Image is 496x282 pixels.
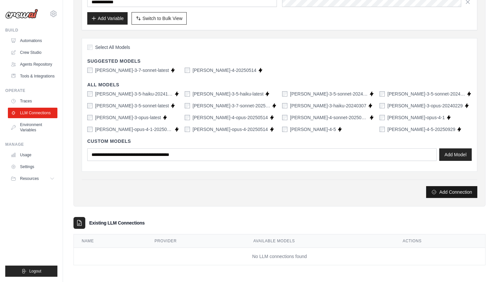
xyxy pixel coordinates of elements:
input: claude-4-opus-20250514 [185,115,190,120]
input: claude-opus-4-20250514 [185,127,190,132]
input: claude-sonnet-4-20250514 [185,68,190,73]
label: claude-sonnet-4-5 [290,126,336,133]
span: Select All Models [95,44,130,51]
span: Resources [20,176,39,181]
input: claude-sonnet-4-5 [282,127,287,132]
label: claude-4-opus-20250514 [193,114,268,121]
input: claude-3-7-sonnet-20250219 [185,103,190,108]
input: claude-3-7-sonnet-latest [87,68,93,73]
button: Add Variable [87,12,128,25]
label: claude-opus-4-20250514 [193,126,268,133]
h4: All Models [87,81,472,88]
button: Add Connection [426,186,477,198]
a: Traces [8,96,57,106]
span: Switch to Bulk View [142,15,182,22]
a: Tools & Integrations [8,71,57,81]
label: claude-3-7-sonnet-latest [95,67,169,74]
img: Logo [5,9,38,19]
input: claude-sonnet-4-5-20250929 [380,127,385,132]
a: Environment Variables [8,119,57,135]
a: LLM Connections [8,108,57,118]
input: claude-3-opus-20240229 [380,103,385,108]
th: Provider [147,234,245,248]
label: claude-opus-4-1 [387,114,445,121]
input: claude-3-5-haiku-20241022 [87,91,93,97]
button: Add Model [439,148,472,161]
a: Usage [8,150,57,160]
td: No LLM connections found [74,248,485,265]
label: claude-3-opus-20240229 [387,102,463,109]
label: claude-3-haiku-20240307 [290,102,366,109]
input: Select All Models [87,45,93,50]
a: Agents Repository [8,59,57,70]
input: claude-3-haiku-20240307 [282,103,287,108]
label: claude-opus-4-1-20250805 [95,126,173,133]
input: claude-3-5-sonnet-20240620 [282,91,287,97]
span: Logout [29,269,41,274]
input: claude-3-5-haiku-latest [185,91,190,97]
th: Name [74,234,147,248]
th: Available Models [245,234,395,248]
input: claude-4-sonnet-20250514 [282,115,287,120]
input: claude-opus-4-1 [380,115,385,120]
label: claude-3-5-haiku-20241022 [95,91,173,97]
label: claude-3-5-haiku-latest [193,91,263,97]
label: claude-3-opus-latest [95,114,161,121]
a: Settings [8,162,57,172]
button: Resources [8,173,57,184]
th: Actions [395,234,485,248]
h4: Suggested Models [87,58,472,64]
label: claude-4-sonnet-20250514 [290,114,368,121]
div: Manage [5,142,57,147]
div: Operate [5,88,57,93]
label: claude-3-5-sonnet-20240620 [290,91,368,97]
button: Logout [5,266,57,277]
input: claude-3-5-sonnet-latest [87,103,93,108]
a: Automations [8,35,57,46]
div: Build [5,28,57,33]
label: claude-3-5-sonnet-latest [95,102,169,109]
input: claude-3-opus-latest [87,115,93,120]
h3: Existing LLM Connections [89,220,145,226]
label: claude-3-5-sonnet-20241022 [387,91,465,97]
label: claude-sonnet-4-20250514 [193,67,257,74]
h4: Custom Models [87,138,472,144]
label: claude-3-7-sonnet-20250219 [193,102,270,109]
a: Crew Studio [8,47,57,58]
button: Switch to Bulk View [132,12,187,25]
label: claude-sonnet-4-5-20250929 [387,126,455,133]
input: claude-opus-4-1-20250805 [87,127,93,132]
input: claude-3-5-sonnet-20241022 [380,91,385,97]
